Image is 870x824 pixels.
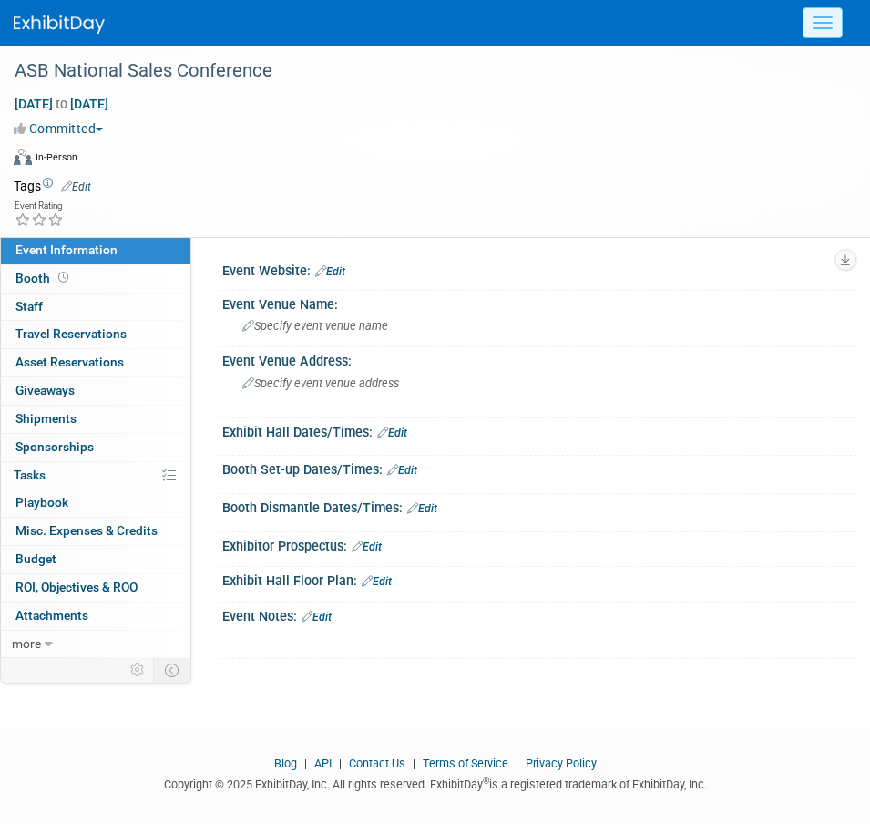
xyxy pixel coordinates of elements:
a: Budget [1,546,190,573]
span: Budget [15,551,56,566]
a: Edit [377,427,407,439]
a: Edit [362,575,392,588]
div: Event Venue Name: [222,291,856,314]
div: Copyright © 2025 ExhibitDay, Inc. All rights reserved. ExhibitDay is a registered trademark of Ex... [14,772,856,793]
div: Exhibit Hall Dates/Times: [222,418,856,442]
div: Event Notes: [222,603,856,626]
span: | [300,757,312,770]
div: ASB National Sales Conference [8,55,834,88]
div: Exhibitor Prospectus: [222,532,856,556]
a: ROI, Objectives & ROO [1,574,190,602]
span: Asset Reservations [15,355,124,369]
span: Misc. Expenses & Credits [15,523,158,538]
div: Event Rating [15,201,64,211]
a: Edit [61,180,91,193]
a: Asset Reservations [1,349,190,376]
div: Booth Set-up Dates/Times: [222,456,856,479]
span: [DATE] [DATE] [14,96,109,112]
span: | [408,757,420,770]
span: Event Information [15,242,118,257]
td: Personalize Event Tab Strip [122,658,154,682]
a: Tasks [1,462,190,489]
div: Booth Dismantle Dates/Times: [222,494,856,518]
a: Misc. Expenses & Credits [1,518,190,545]
span: Tasks [14,468,46,482]
div: Event Format [14,147,847,174]
td: Toggle Event Tabs [154,658,191,682]
span: Playbook [15,495,68,510]
span: Specify event venue address [242,376,399,390]
a: API [314,757,332,770]
a: Contact Us [349,757,405,770]
sup: ® [483,776,489,786]
img: ExhibitDay [14,15,105,34]
a: Playbook [1,489,190,517]
span: | [511,757,523,770]
span: Booth not reserved yet [55,271,72,284]
span: Giveaways [15,383,75,397]
span: ROI, Objectives & ROO [15,580,138,594]
span: Staff [15,299,43,314]
a: Terms of Service [423,757,508,770]
div: Event Website: [222,257,856,281]
a: Travel Reservations [1,321,190,348]
a: Privacy Policy [526,757,597,770]
div: Event Venue Address: [222,347,856,370]
div: In-Person [35,150,77,164]
div: Exhibit Hall Floor Plan: [222,567,856,591]
a: Edit [352,541,382,553]
a: Shipments [1,406,190,433]
a: Booth [1,265,190,293]
a: Giveaways [1,377,190,405]
img: Format-Inperson.png [14,149,32,164]
a: Edit [387,464,417,477]
td: Tags [14,177,91,195]
a: Sponsorships [1,434,190,461]
span: to [53,97,70,111]
span: more [12,636,41,651]
a: Edit [302,611,332,623]
a: Event Information [1,237,190,264]
a: Blog [274,757,297,770]
span: Sponsorships [15,439,94,454]
a: more [1,631,190,658]
span: Travel Reservations [15,326,127,341]
span: Shipments [15,411,77,426]
a: Edit [315,265,345,278]
span: Specify event venue name [242,319,388,333]
a: Edit [407,502,437,515]
button: Menu [803,7,843,38]
span: | [334,757,346,770]
button: Committed [14,119,110,138]
span: Attachments [15,608,88,623]
a: Attachments [1,603,190,630]
a: Staff [1,294,190,321]
span: Booth [15,271,72,285]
